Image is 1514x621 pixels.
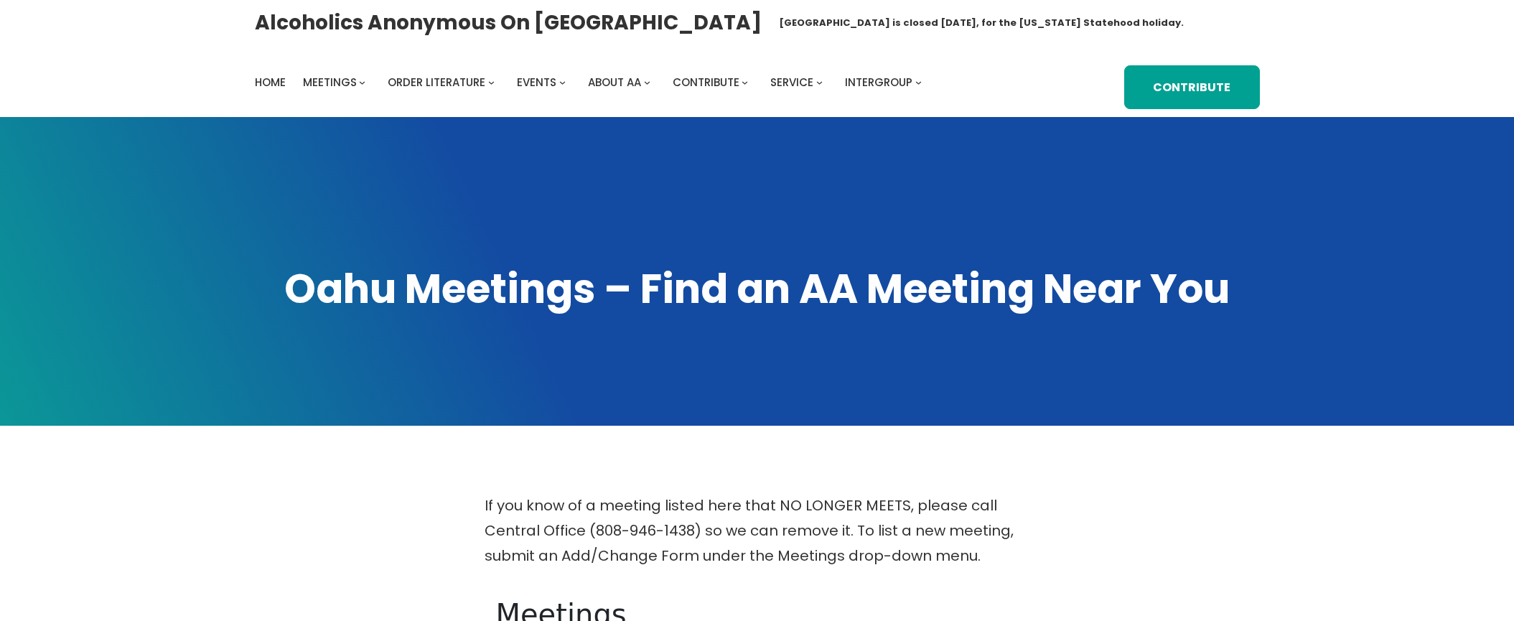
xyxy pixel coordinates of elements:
button: Intergroup submenu [915,79,922,85]
span: Service [770,75,813,90]
button: Events submenu [559,79,566,85]
span: Contribute [673,75,739,90]
nav: Intergroup [255,73,927,93]
span: Home [255,75,286,90]
a: Alcoholics Anonymous on [GEOGRAPHIC_DATA] [255,5,762,40]
p: If you know of a meeting listed here that NO LONGER MEETS, please call Central Office (808-946-14... [485,493,1030,569]
a: Home [255,73,286,93]
button: Contribute submenu [742,79,748,85]
a: Contribute [673,73,739,93]
a: Service [770,73,813,93]
h1: Oahu Meetings – Find an AA Meeting Near You [255,262,1260,317]
span: Intergroup [845,75,912,90]
button: Order Literature submenu [488,79,495,85]
a: Meetings [303,73,357,93]
h1: [GEOGRAPHIC_DATA] is closed [DATE], for the [US_STATE] Statehood holiday. [779,16,1184,30]
span: Events [517,75,556,90]
span: Meetings [303,75,357,90]
span: Order Literature [388,75,485,90]
a: Contribute [1124,65,1259,110]
button: Meetings submenu [359,79,365,85]
a: About AA [588,73,641,93]
span: About AA [588,75,641,90]
button: About AA submenu [644,79,650,85]
a: Events [517,73,556,93]
a: Intergroup [845,73,912,93]
button: Service submenu [816,79,823,85]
